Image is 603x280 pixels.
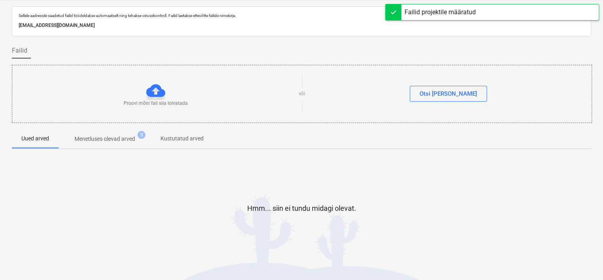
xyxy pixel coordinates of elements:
p: või [299,91,305,97]
p: Sellele aadressile saadetud failid töödeldakse automaatselt ning tehakse viirusekontroll. Failid ... [19,13,584,18]
p: [EMAIL_ADDRESS][DOMAIN_NAME] [19,21,584,30]
button: Otsi [PERSON_NAME] [410,86,487,102]
p: Kustutatud arved [160,134,204,143]
span: Failid [12,46,27,55]
span: 3 [137,131,145,139]
div: Failid projektile määratud [405,8,476,17]
div: Proovi mõni fail siia lohistadavõiOtsi [PERSON_NAME] [12,65,592,123]
p: Menetluses olevad arved [74,135,135,143]
p: Hmm... siin ei tundu midagi olevat. [247,204,356,213]
div: Otsi [PERSON_NAME] [420,89,477,99]
p: Uued arved [21,134,49,143]
p: Proovi mõni fail siia lohistada [124,100,188,107]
